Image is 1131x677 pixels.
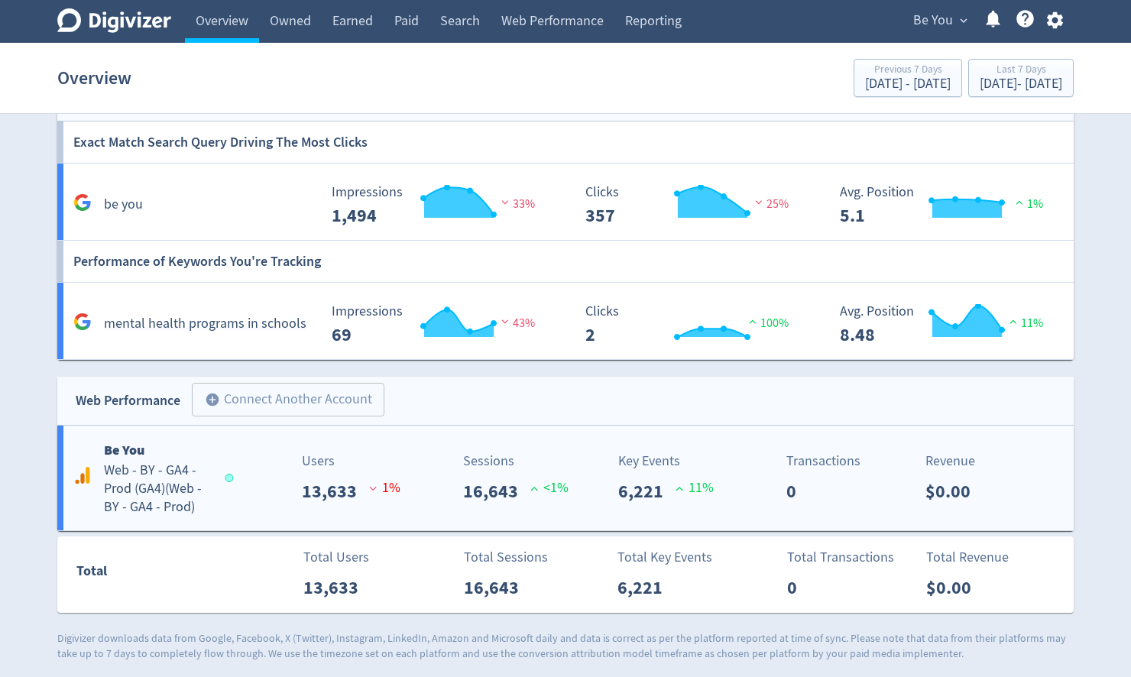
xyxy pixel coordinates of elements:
[303,547,371,568] p: Total Users
[73,313,92,331] svg: Google Analytics
[617,574,675,601] p: 6,221
[497,196,513,208] img: negative-performance.svg
[925,451,983,471] p: Revenue
[787,547,894,568] p: Total Transactions
[104,462,211,517] h5: Web - BY - GA4 - Prod (GA4) ( Web - BY - GA4 - Prod )
[957,14,971,28] span: expand_more
[73,466,92,484] svg: Google Analytics
[324,304,553,345] svg: Impressions 69
[302,478,369,505] p: 13,633
[57,283,1074,360] a: mental health programs in schools Impressions 69 Impressions 69 43% Clicks 2 Clicks 2 100% Avg. P...
[1006,316,1043,331] span: 11%
[980,77,1062,91] div: [DATE] - [DATE]
[497,196,535,212] span: 33%
[76,390,180,412] div: Web Performance
[865,64,951,77] div: Previous 7 Days
[104,315,306,333] h5: mental health programs in schools
[832,304,1061,345] svg: Avg. Position 8.48
[926,547,1009,568] p: Total Revenue
[751,196,789,212] span: 25%
[73,193,92,212] svg: Google Analytics
[302,451,400,471] p: Users
[530,478,569,498] p: <1%
[303,574,371,601] p: 13,633
[926,574,984,601] p: $0.00
[57,53,131,102] h1: Overview
[617,547,712,568] p: Total Key Events
[57,426,1074,530] a: Be YouWeb - BY - GA4 - Prod (GA4)(Web - BY - GA4 - Prod)Users13,633 1%Sessions16,643<1%Key Events...
[925,478,983,505] p: $0.00
[76,560,226,589] div: Total
[751,196,766,208] img: negative-performance.svg
[787,574,809,601] p: 0
[1012,196,1043,212] span: 1%
[1006,316,1021,327] img: positive-performance.svg
[980,64,1062,77] div: Last 7 Days
[180,385,384,416] a: Connect Another Account
[745,316,760,327] img: positive-performance.svg
[618,451,714,471] p: Key Events
[192,383,384,416] button: Connect Another Account
[497,316,513,327] img: negative-performance.svg
[908,8,971,33] button: Be You
[578,304,807,345] svg: Clicks 2
[578,185,807,225] svg: Clicks 357
[463,451,569,471] p: Sessions
[464,574,531,601] p: 16,643
[832,185,1061,225] svg: Avg. Position 5.1
[786,451,860,471] p: Transactions
[854,59,962,97] button: Previous 7 Days[DATE] - [DATE]
[464,547,548,568] p: Total Sessions
[324,185,553,225] svg: Impressions 1,494
[73,121,368,163] h6: Exact Match Search Query Driving The Most Clicks
[225,474,238,482] span: Data last synced: 8 Sep 2025, 3:02am (AEST)
[369,478,400,498] p: 1 %
[745,316,789,331] span: 100%
[865,77,951,91] div: [DATE] - [DATE]
[497,316,535,331] span: 43%
[104,441,144,459] b: Be You
[205,392,220,407] span: add_circle
[913,8,953,33] span: Be You
[73,241,321,282] h6: Performance of Keywords You're Tracking
[786,478,809,505] p: 0
[618,478,676,505] p: 6,221
[104,196,143,214] h5: be you
[968,59,1074,97] button: Last 7 Days[DATE]- [DATE]
[57,164,1074,241] a: be you Impressions 1,494 Impressions 1,494 33% Clicks 357 Clicks 357 25% Avg. Position 5.1 Avg. P...
[1012,196,1027,208] img: positive-performance.svg
[57,631,1074,661] p: Digivizer downloads data from Google, Facebook, X (Twitter), Instagram, LinkedIn, Amazon and Micr...
[463,478,530,505] p: 16,643
[676,478,714,498] p: 11 %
